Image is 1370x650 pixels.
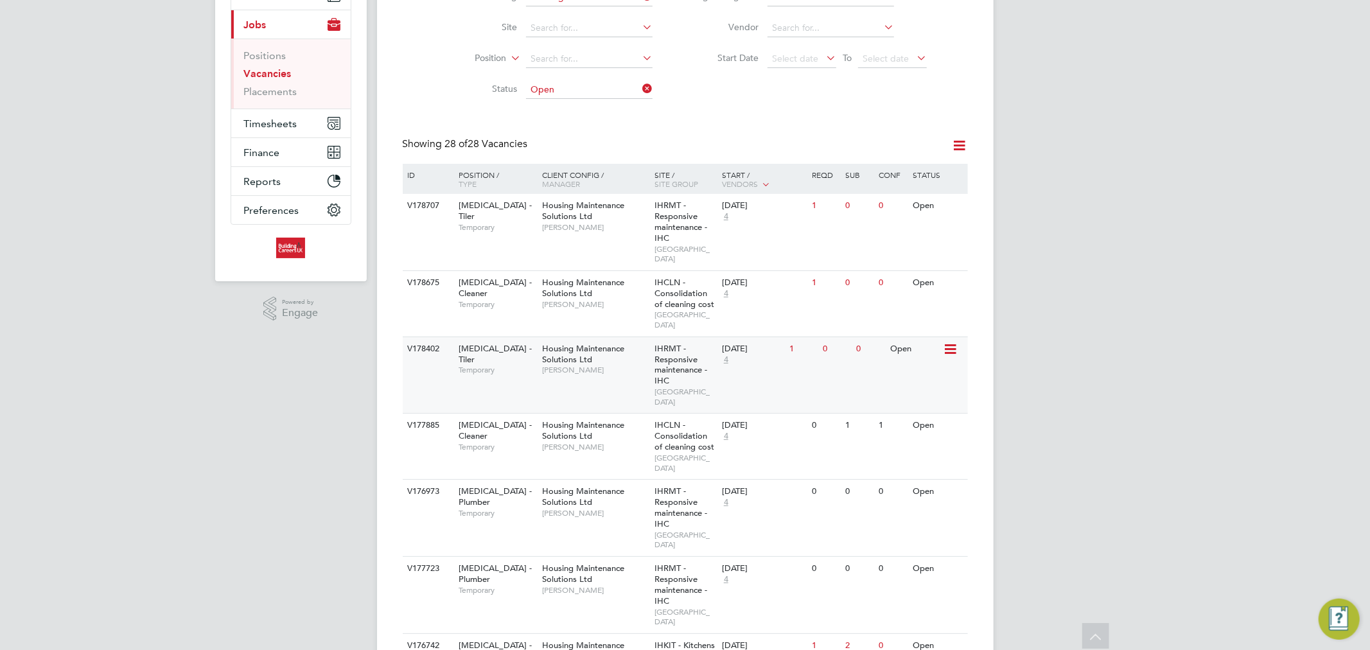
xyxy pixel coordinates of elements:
[526,81,653,99] input: Select one
[654,530,716,550] span: [GEOGRAPHIC_DATA]
[459,343,532,365] span: [MEDICAL_DATA] - Tiler
[445,137,528,150] span: 28 Vacancies
[909,164,965,186] div: Status
[443,21,517,33] label: Site
[405,337,450,361] div: V178402
[809,164,842,186] div: Reqd
[876,557,909,581] div: 0
[459,222,536,233] span: Temporary
[909,194,965,218] div: Open
[809,271,842,295] div: 1
[542,200,624,222] span: Housing Maintenance Solutions Ltd
[809,480,842,504] div: 0
[231,196,351,224] button: Preferences
[459,365,536,375] span: Temporary
[722,211,730,222] span: 4
[459,585,536,595] span: Temporary
[654,387,716,407] span: [GEOGRAPHIC_DATA]
[809,414,842,437] div: 0
[839,49,856,66] span: To
[542,508,648,518] span: [PERSON_NAME]
[542,486,624,507] span: Housing Maintenance Solutions Ltd
[244,67,292,80] a: Vacancies
[820,337,853,361] div: 0
[654,277,714,310] span: IHCLN - Consolidation of cleaning cost
[722,355,730,365] span: 4
[786,337,820,361] div: 1
[722,497,730,508] span: 4
[909,557,965,581] div: Open
[722,431,730,442] span: 4
[722,344,783,355] div: [DATE]
[244,49,286,62] a: Positions
[876,164,909,186] div: Conf
[651,164,719,195] div: Site /
[244,19,267,31] span: Jobs
[405,194,450,218] div: V178707
[244,146,280,159] span: Finance
[432,52,506,65] label: Position
[244,175,281,188] span: Reports
[654,453,716,473] span: [GEOGRAPHIC_DATA]
[842,164,875,186] div: Sub
[539,164,651,195] div: Client Config /
[887,337,943,361] div: Open
[654,419,714,452] span: IHCLN - Consolidation of cleaning cost
[876,194,909,218] div: 0
[654,244,716,264] span: [GEOGRAPHIC_DATA]
[876,480,909,504] div: 0
[244,204,299,216] span: Preferences
[772,53,818,64] span: Select date
[459,299,536,310] span: Temporary
[405,557,450,581] div: V177723
[842,480,875,504] div: 0
[542,222,648,233] span: [PERSON_NAME]
[459,508,536,518] span: Temporary
[722,288,730,299] span: 4
[445,137,468,150] span: 28 of
[542,365,648,375] span: [PERSON_NAME]
[282,297,318,308] span: Powered by
[722,486,805,497] div: [DATE]
[459,563,532,584] span: [MEDICAL_DATA] - Plumber
[542,277,624,299] span: Housing Maintenance Solutions Ltd
[542,179,580,189] span: Manager
[722,563,805,574] div: [DATE]
[276,238,305,258] img: buildingcareersuk-logo-retina.png
[231,167,351,195] button: Reports
[654,179,698,189] span: Site Group
[405,414,450,437] div: V177885
[459,419,532,441] span: [MEDICAL_DATA] - Cleaner
[526,50,653,68] input: Search for...
[768,19,894,37] input: Search for...
[263,297,318,321] a: Powered byEngage
[842,194,875,218] div: 0
[542,442,648,452] span: [PERSON_NAME]
[542,585,648,595] span: [PERSON_NAME]
[685,52,759,64] label: Start Date
[876,271,909,295] div: 0
[722,574,730,585] span: 4
[654,310,716,329] span: [GEOGRAPHIC_DATA]
[526,19,653,37] input: Search for...
[719,164,809,196] div: Start /
[244,118,297,130] span: Timesheets
[542,299,648,310] span: [PERSON_NAME]
[542,419,624,441] span: Housing Maintenance Solutions Ltd
[459,179,477,189] span: Type
[405,480,450,504] div: V176973
[909,480,965,504] div: Open
[809,557,842,581] div: 0
[449,164,539,195] div: Position /
[405,164,450,186] div: ID
[443,83,517,94] label: Status
[231,39,351,109] div: Jobs
[459,486,532,507] span: [MEDICAL_DATA] - Plumber
[654,563,707,606] span: IHRMT - Responsive maintenance - IHC
[842,414,875,437] div: 1
[231,10,351,39] button: Jobs
[722,179,758,189] span: Vendors
[854,337,887,361] div: 0
[909,414,965,437] div: Open
[654,343,707,387] span: IHRMT - Responsive maintenance - IHC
